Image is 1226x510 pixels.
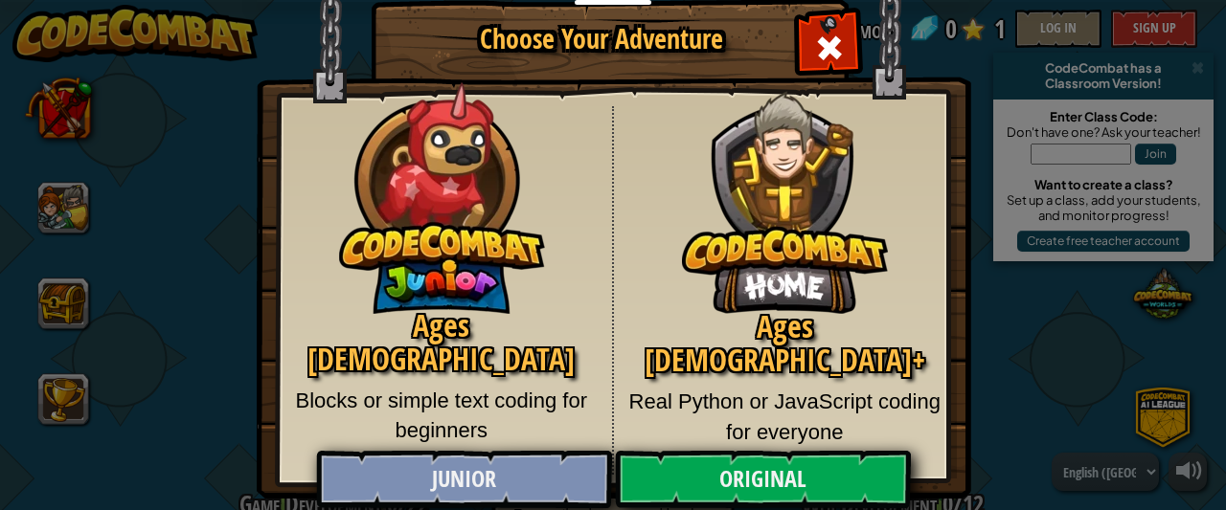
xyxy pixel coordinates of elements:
div: Close modal [799,15,859,76]
h2: Ages [DEMOGRAPHIC_DATA]+ [628,310,942,377]
p: Blocks or simple text coding for beginners [285,386,598,446]
p: Real Python or JavaScript coding for everyone [628,387,942,447]
a: Junior [316,451,611,508]
img: CodeCombat Junior hero character [339,70,545,314]
a: Original [615,451,910,508]
h2: Ages [DEMOGRAPHIC_DATA] [285,309,598,376]
h1: Choose Your Adventure [405,25,798,55]
img: CodeCombat Original hero character [682,62,888,314]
